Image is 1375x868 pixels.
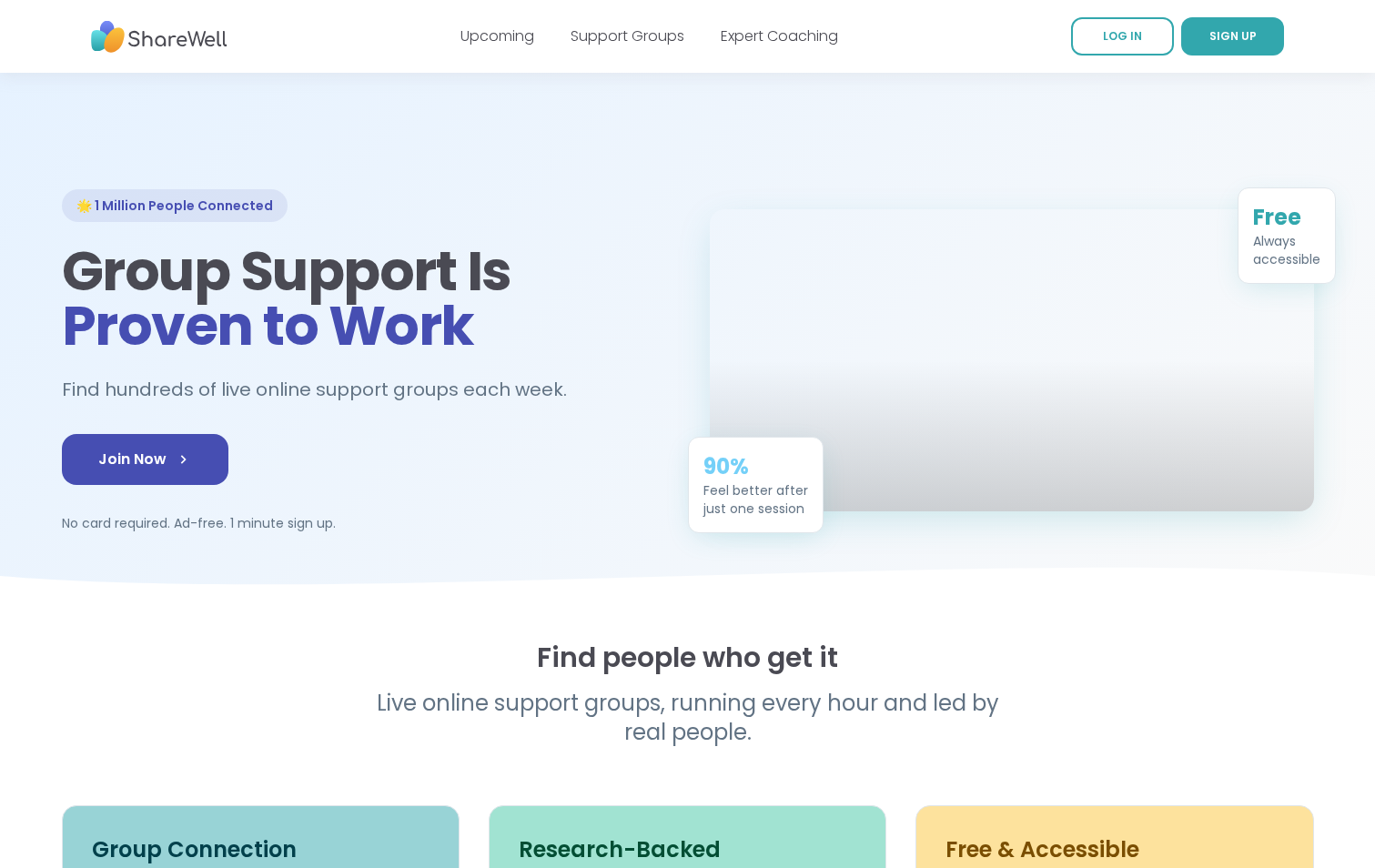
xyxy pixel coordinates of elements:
a: Expert Coaching [721,25,838,46]
h2: Find hundreds of live online support groups each week. [62,375,586,405]
div: 90% [703,451,808,480]
p: Live online support groups, running every hour and led by real people. [339,689,1037,747]
h2: Find people who get it [62,641,1314,674]
div: Feel better after just one session [703,480,808,517]
div: Free [1253,202,1320,231]
a: Upcoming [460,25,534,46]
h3: Group Connection [92,835,430,864]
h3: Free & Accessible [945,835,1283,864]
h3: Research-Backed [519,835,856,864]
a: LOG IN [1071,17,1174,56]
span: Proven to Work [62,288,474,364]
a: SIGN UP [1181,17,1284,56]
span: Join Now [98,449,192,470]
h1: Group Support Is [62,244,666,353]
span: LOG IN [1103,28,1142,44]
div: 🌟 1 Million People Connected [62,189,288,222]
p: No card required. Ad-free. 1 minute sign up. [62,514,666,532]
a: Support Groups [571,25,684,46]
span: SIGN UP [1209,28,1257,44]
div: Always accessible [1253,231,1320,267]
a: Join Now [62,434,228,485]
img: ShareWell Nav Logo [91,12,227,62]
